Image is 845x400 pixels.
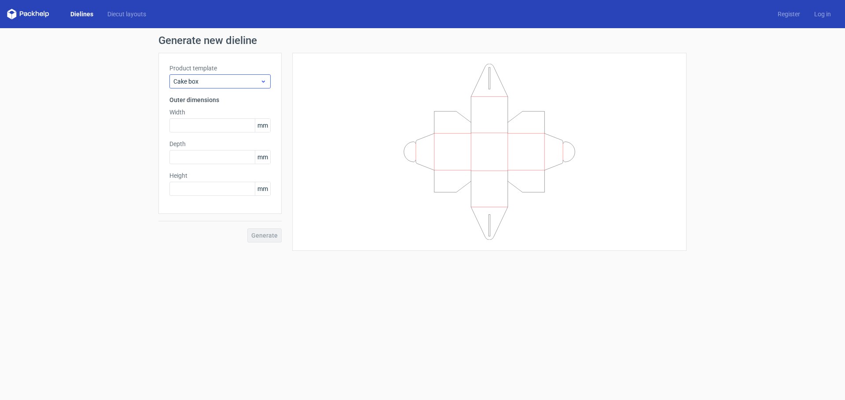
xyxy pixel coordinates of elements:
[158,35,687,46] h1: Generate new dieline
[255,150,270,164] span: mm
[169,139,271,148] label: Depth
[771,10,807,18] a: Register
[807,10,838,18] a: Log in
[173,77,260,86] span: Cake box
[63,10,100,18] a: Dielines
[255,182,270,195] span: mm
[169,64,271,73] label: Product template
[255,119,270,132] span: mm
[169,171,271,180] label: Height
[100,10,153,18] a: Diecut layouts
[169,108,271,117] label: Width
[169,95,271,104] h3: Outer dimensions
